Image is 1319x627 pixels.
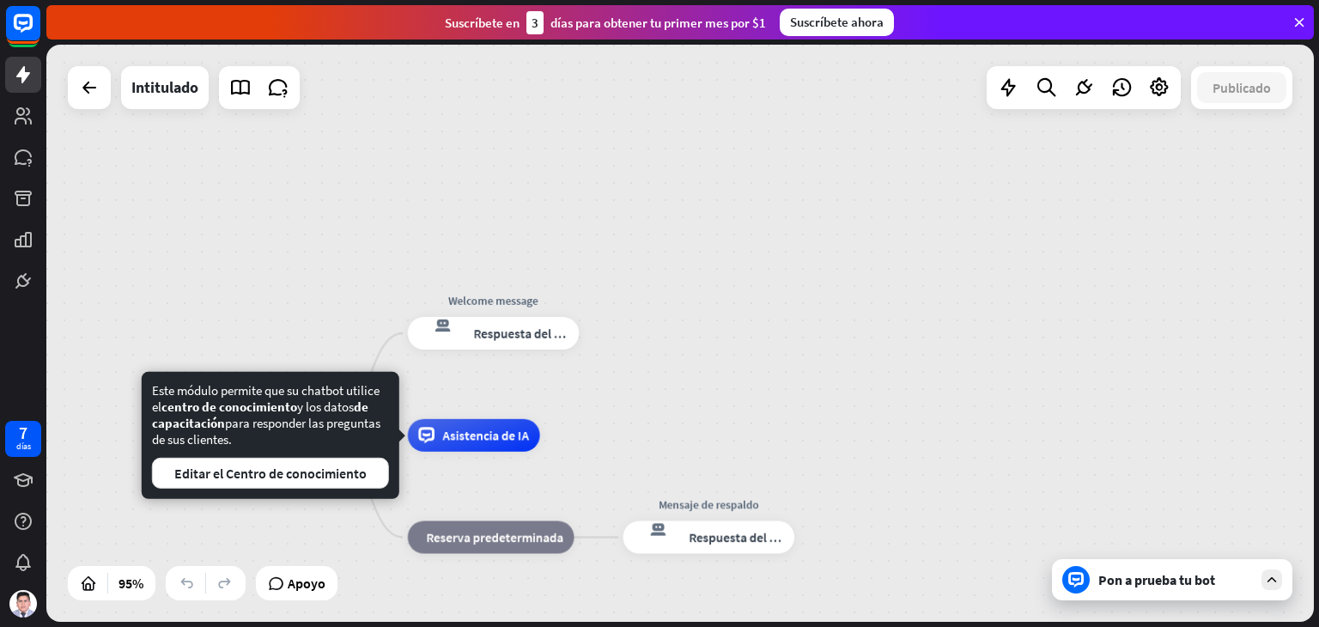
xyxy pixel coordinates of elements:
a: 7 días [5,421,41,457]
font: Este módulo permite que su chatbot utilice el [152,382,380,415]
font: Apoyo [288,575,325,592]
font: respuesta del bot de bloqueo [418,317,459,333]
font: días para obtener tu primer mes por $1 [550,15,766,31]
font: Respuesta del bot [689,529,788,545]
font: para responder las preguntas de sus clientes. [152,415,380,447]
font: Asistencia de IA [443,427,530,443]
font: días [16,441,31,452]
font: Mensaje de respaldo [659,497,759,512]
font: Suscríbete ahora [790,14,884,30]
button: Editar el Centro de conocimiento [152,458,389,489]
font: respuesta del bot de bloqueo [634,521,675,538]
button: Publicado [1197,72,1286,103]
font: Suscríbete en [445,15,520,31]
font: Editar el Centro de conocimiento [174,465,367,482]
font: Respuesta del bot [473,326,573,342]
font: 95% [119,575,143,592]
font: 7 [19,422,27,443]
button: Abrir el widget de chat LiveChat [14,7,65,58]
font: Publicado [1213,79,1271,96]
font: Pon a prueba tu bot [1098,571,1215,588]
font: de capacitación [152,399,368,431]
font: 3 [532,15,538,31]
font: y los datos [297,399,354,415]
font: Reserva predeterminada [427,529,564,545]
font: centro de conocimiento [161,399,297,415]
div: Intitulado [131,66,198,109]
div: Welcome message [396,293,592,309]
font: Intitulado [131,77,198,97]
